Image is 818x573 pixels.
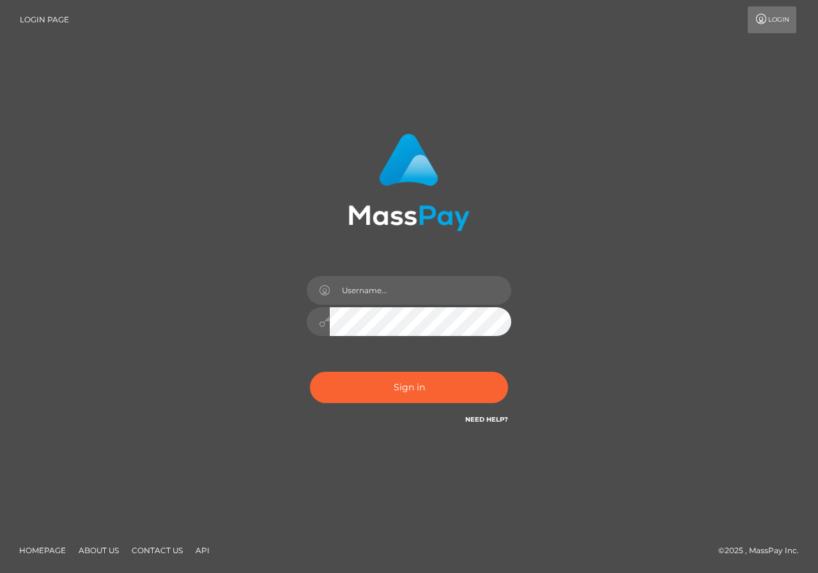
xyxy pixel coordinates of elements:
a: Login [748,6,796,33]
a: Need Help? [465,415,508,424]
a: Contact Us [127,540,188,560]
a: About Us [73,540,124,560]
a: Homepage [14,540,71,560]
a: API [190,540,215,560]
a: Login Page [20,6,69,33]
div: © 2025 , MassPay Inc. [718,544,808,558]
img: MassPay Login [348,134,470,231]
input: Username... [330,276,511,305]
button: Sign in [310,372,508,403]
